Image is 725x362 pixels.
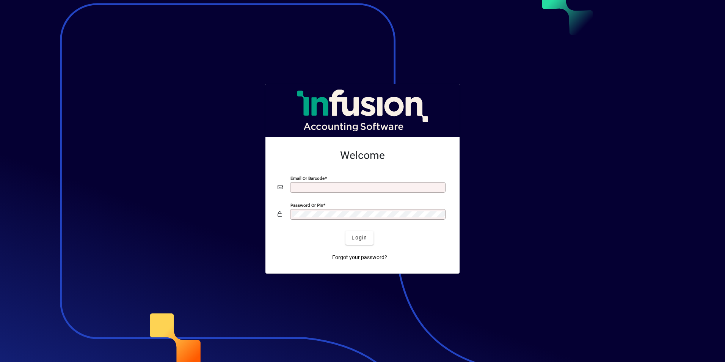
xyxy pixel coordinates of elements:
mat-label: Password or Pin [290,202,323,208]
a: Forgot your password? [329,251,390,264]
mat-label: Email or Barcode [290,175,325,181]
span: Login [352,234,367,242]
button: Login [345,231,373,245]
h2: Welcome [278,149,447,162]
span: Forgot your password? [332,253,387,261]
